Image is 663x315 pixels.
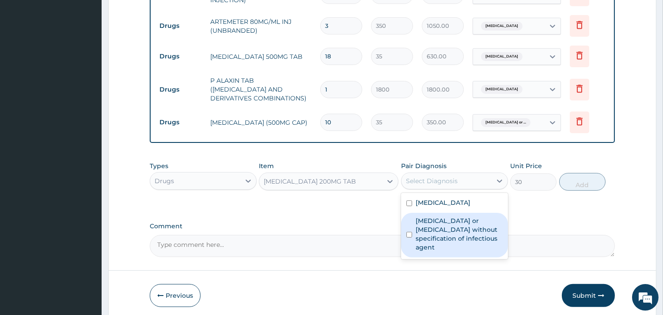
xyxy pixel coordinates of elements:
label: Pair Diagnosis [401,161,447,170]
span: We're online! [51,99,122,188]
td: ARTEMETER 80MG/ML INJ (UNBRANDED) [206,13,316,39]
div: Drugs [155,177,174,185]
div: [MEDICAL_DATA] 200MG TAB [264,177,356,186]
td: Drugs [155,18,206,34]
img: d_794563401_company_1708531726252_794563401 [16,44,36,66]
td: [MEDICAL_DATA] 500MG TAB [206,48,316,65]
textarea: Type your message and hit 'Enter' [4,216,168,247]
span: [MEDICAL_DATA] [481,85,523,94]
td: P ALAXIN TAB ([MEDICAL_DATA] AND DERIVATIVES COMBINATIONS) [206,72,316,107]
span: [MEDICAL_DATA] [481,22,523,31]
td: Drugs [155,48,206,65]
label: Types [150,162,168,170]
label: Comment [150,223,615,230]
div: Chat with us now [46,50,148,61]
button: Add [559,173,606,191]
span: [MEDICAL_DATA] [481,52,523,61]
label: Item [259,161,274,170]
label: [MEDICAL_DATA] [416,198,470,207]
div: Select Diagnosis [406,177,458,185]
span: [MEDICAL_DATA] or ... [481,118,530,127]
td: Drugs [155,114,206,131]
td: [MEDICAL_DATA] (500MG CAP) [206,114,316,131]
label: Unit Price [510,161,542,170]
td: Drugs [155,81,206,98]
div: Minimize live chat window [145,4,166,26]
label: [MEDICAL_DATA] or [MEDICAL_DATA] without specification of infectious agent [416,216,503,252]
button: Submit [562,284,615,307]
button: Previous [150,284,201,307]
